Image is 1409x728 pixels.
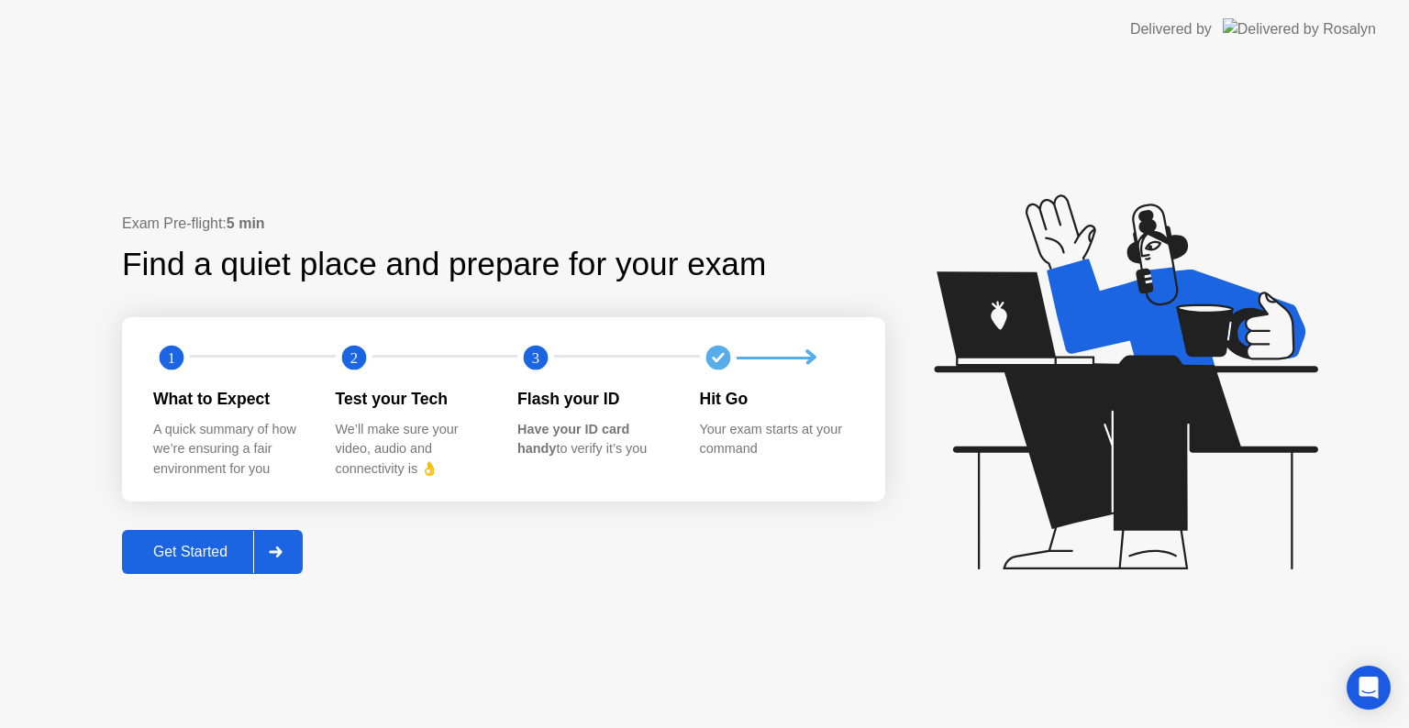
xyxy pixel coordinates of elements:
div: Delivered by [1130,18,1212,40]
button: Get Started [122,530,303,574]
div: Your exam starts at your command [700,420,853,459]
div: A quick summary of how we’re ensuring a fair environment for you [153,420,306,480]
b: Have your ID card handy [517,422,629,457]
div: Test your Tech [336,387,489,411]
div: Find a quiet place and prepare for your exam [122,240,769,289]
div: What to Expect [153,387,306,411]
text: 3 [532,349,539,367]
div: to verify it’s you [517,420,671,459]
div: We’ll make sure your video, audio and connectivity is 👌 [336,420,489,480]
div: Get Started [128,544,253,560]
text: 2 [349,349,357,367]
div: Hit Go [700,387,853,411]
div: Flash your ID [517,387,671,411]
text: 1 [168,349,175,367]
div: Exam Pre-flight: [122,213,885,235]
div: Open Intercom Messenger [1347,666,1391,710]
img: Delivered by Rosalyn [1223,18,1376,39]
b: 5 min [227,215,265,231]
